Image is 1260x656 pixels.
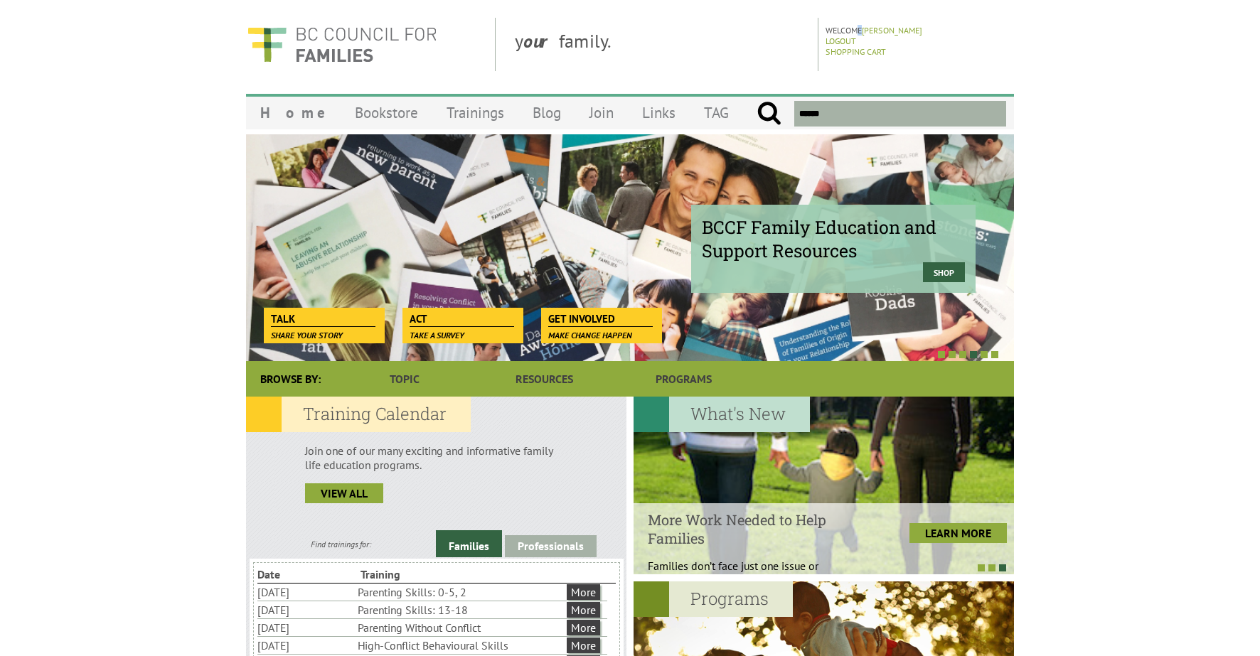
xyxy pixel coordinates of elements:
a: Act Take a survey [402,308,521,328]
p: Join one of our many exciting and informative family life education programs. [305,443,567,472]
a: Talk Share your story [264,308,383,328]
div: y family. [503,18,818,71]
a: TAG [690,96,743,129]
li: Training [361,566,461,583]
a: Families [436,530,502,557]
h2: What's New [634,397,810,432]
a: Bookstore [341,96,432,129]
li: Date [257,566,358,583]
a: Programs [614,361,754,397]
span: Get Involved [548,311,653,327]
input: Submit [757,101,781,127]
li: [DATE] [257,601,355,618]
li: Parenting Skills: 13-18 [358,601,564,618]
a: Links [628,96,690,129]
h4: More Work Needed to Help Families [648,510,860,547]
strong: our [523,29,559,53]
a: Shopping Cart [826,46,886,57]
a: More [567,620,600,635]
span: Act [410,311,514,327]
a: view all [305,483,383,503]
a: Join [575,96,628,129]
a: More [567,638,600,653]
h2: Programs [634,581,793,617]
a: Resources [474,361,614,397]
li: Parenting Skills: 0-5, 2 [358,584,564,601]
a: Home [246,96,341,129]
a: More [567,602,600,618]
a: Get Involved Make change happen [541,308,660,328]
a: More [567,584,600,600]
a: Blog [518,96,575,129]
a: [PERSON_NAME] [862,25,922,36]
a: LEARN MORE [909,523,1007,543]
a: Shop [923,262,965,282]
div: Browse By: [246,361,335,397]
span: Make change happen [548,330,632,340]
span: Take a survey [410,330,464,340]
a: Trainings [432,96,518,129]
a: Logout [826,36,856,46]
div: Find trainings for: [246,539,436,549]
p: Families don’t face just one issue or problem;... [648,559,860,587]
li: High-Conflict Behavioural Skills [358,637,564,654]
span: BCCF Family Education and Support Resources [702,215,965,262]
a: Professionals [505,535,597,557]
a: Topic [335,361,474,397]
li: Parenting Without Conflict [358,619,564,636]
li: [DATE] [257,584,355,601]
li: [DATE] [257,619,355,636]
h2: Training Calendar [246,397,471,432]
img: BC Council for FAMILIES [246,18,438,71]
li: [DATE] [257,637,355,654]
span: Share your story [271,330,343,340]
p: Welcome [826,25,1010,36]
span: Talk [271,311,375,327]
